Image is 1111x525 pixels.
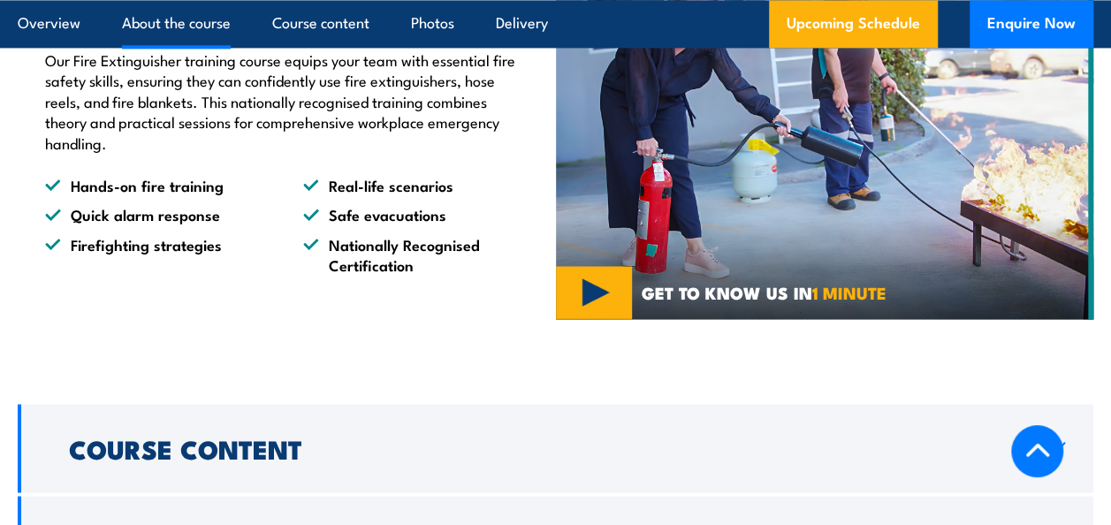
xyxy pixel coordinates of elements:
p: Our Fire Extinguisher training course equips your team with essential fire safety skills, ensurin... [45,49,529,153]
li: Nationally Recognised Certification [303,234,529,276]
span: GET TO KNOW US IN [642,285,887,301]
li: Safe evacuations [303,204,529,224]
li: Firefighting strategies [45,234,271,276]
li: Real-life scenarios [303,175,529,195]
a: Course Content [18,404,1093,492]
li: Hands-on fire training [45,175,271,195]
li: Quick alarm response [45,204,271,224]
h2: Course Content [69,436,1015,459]
strong: 1 MINUTE [812,279,887,305]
